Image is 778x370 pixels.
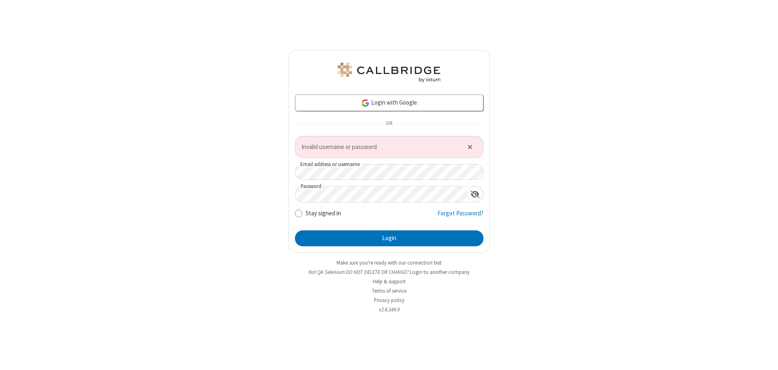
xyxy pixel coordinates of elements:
[463,141,476,153] button: Close alert
[372,287,406,294] a: Terms of service
[382,118,396,129] span: OR
[295,94,483,111] a: Login with Google
[295,186,467,202] input: Password
[306,209,341,218] label: Stay signed in
[295,230,483,247] button: Login
[302,142,457,152] span: Invalid username or password
[373,278,406,285] a: Help & support
[288,306,490,313] li: v2.6.349.9
[374,297,404,304] a: Privacy policy
[337,259,441,266] a: Make sure you're ready with our connection test
[467,186,483,201] div: Show password
[295,164,483,180] input: Email address or username
[437,209,483,224] a: Forgot Password?
[336,63,442,82] img: QA Selenium DO NOT DELETE OR CHANGE
[361,99,370,107] img: google-icon.png
[288,268,490,276] li: Not QA Selenium DO NOT DELETE OR CHANGE?
[410,268,470,276] button: Login to another company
